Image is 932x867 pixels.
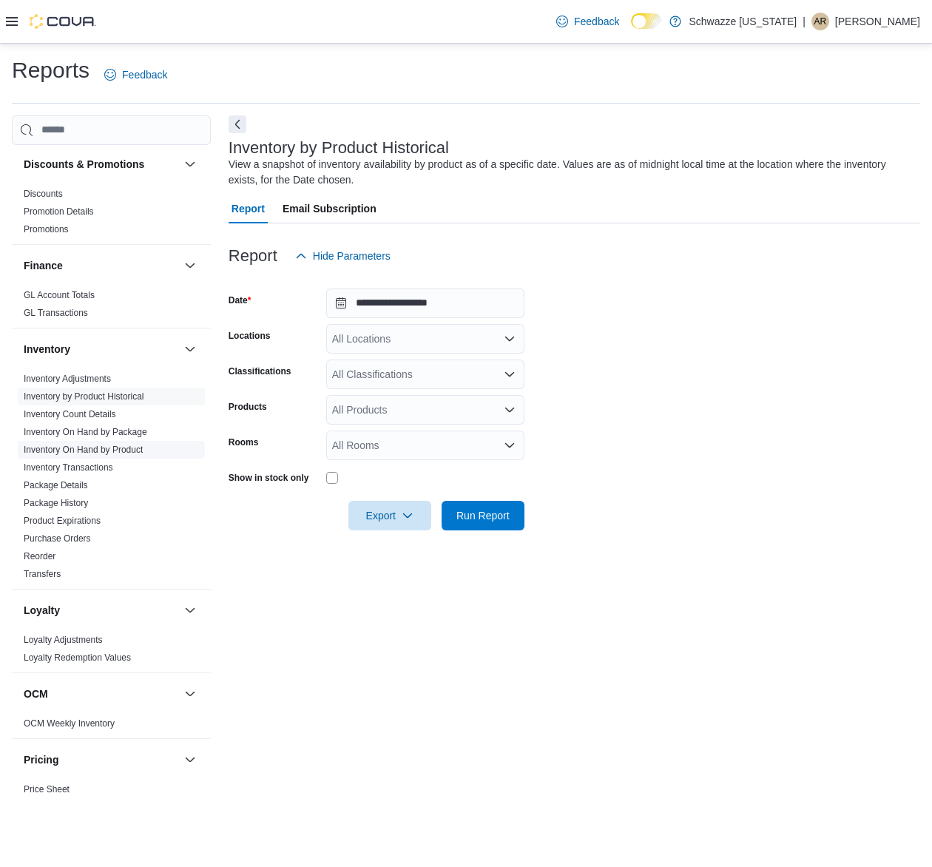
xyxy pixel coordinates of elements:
[181,685,199,703] button: OCM
[24,479,88,491] span: Package Details
[24,206,94,217] a: Promotion Details
[229,330,271,342] label: Locations
[574,14,619,29] span: Feedback
[12,631,211,672] div: Loyalty
[122,67,167,82] span: Feedback
[24,373,111,385] span: Inventory Adjustments
[24,516,101,526] a: Product Expirations
[24,652,131,663] a: Loyalty Redemption Values
[24,427,147,437] a: Inventory On Hand by Package
[24,258,178,273] button: Finance
[24,224,69,235] a: Promotions
[24,569,61,579] a: Transfers
[814,13,827,30] span: AR
[24,391,144,402] a: Inventory by Product Historical
[24,603,60,618] h3: Loyalty
[811,13,829,30] div: Austin Ronningen
[504,404,516,416] button: Open list of options
[24,289,95,301] span: GL Account Totals
[229,294,251,306] label: Date
[24,223,69,235] span: Promotions
[504,333,516,345] button: Open list of options
[12,55,90,85] h1: Reports
[24,686,178,701] button: OCM
[24,290,95,300] a: GL Account Totals
[24,462,113,473] a: Inventory Transactions
[232,194,265,223] span: Report
[348,501,431,530] button: Export
[442,501,524,530] button: Run Report
[24,752,58,767] h3: Pricing
[24,634,103,646] span: Loyalty Adjustments
[24,188,63,200] span: Discounts
[24,157,178,172] button: Discounts & Promotions
[357,501,422,530] span: Export
[229,436,259,448] label: Rooms
[24,307,88,319] span: GL Transactions
[24,408,116,420] span: Inventory Count Details
[30,14,96,29] img: Cova
[229,247,277,265] h3: Report
[24,342,70,357] h3: Inventory
[229,401,267,413] label: Products
[689,13,797,30] p: Schwazze [US_STATE]
[12,185,211,244] div: Discounts & Promotions
[98,60,173,90] a: Feedback
[504,439,516,451] button: Open list of options
[24,784,70,795] a: Price Sheet
[24,308,88,318] a: GL Transactions
[24,550,55,562] span: Reorder
[12,715,211,738] div: OCM
[326,289,524,318] input: Press the down key to open a popover containing a calendar.
[24,157,144,172] h3: Discounts & Promotions
[229,139,449,157] h3: Inventory by Product Historical
[24,480,88,490] a: Package Details
[24,686,48,701] h3: OCM
[24,374,111,384] a: Inventory Adjustments
[24,497,88,509] span: Package History
[24,409,116,419] a: Inventory Count Details
[24,189,63,199] a: Discounts
[181,601,199,619] button: Loyalty
[504,368,516,380] button: Open list of options
[24,718,115,729] a: OCM Weekly Inventory
[24,635,103,645] a: Loyalty Adjustments
[229,115,246,133] button: Next
[24,551,55,561] a: Reorder
[24,568,61,580] span: Transfers
[24,342,178,357] button: Inventory
[24,426,147,438] span: Inventory On Hand by Package
[181,155,199,173] button: Discounts & Promotions
[229,472,309,484] label: Show in stock only
[12,780,211,804] div: Pricing
[550,7,625,36] a: Feedback
[289,241,396,271] button: Hide Parameters
[24,515,101,527] span: Product Expirations
[24,444,143,456] span: Inventory On Hand by Product
[24,652,131,664] span: Loyalty Redemption Values
[631,13,662,29] input: Dark Mode
[24,445,143,455] a: Inventory On Hand by Product
[181,257,199,274] button: Finance
[803,13,806,30] p: |
[181,751,199,769] button: Pricing
[24,752,178,767] button: Pricing
[229,365,291,377] label: Classifications
[24,258,63,273] h3: Finance
[24,533,91,544] a: Purchase Orders
[12,286,211,328] div: Finance
[24,783,70,795] span: Price Sheet
[12,370,211,589] div: Inventory
[229,157,913,188] div: View a snapshot of inventory availability by product as of a specific date. Values are as of midn...
[456,508,510,523] span: Run Report
[24,498,88,508] a: Package History
[313,249,391,263] span: Hide Parameters
[24,603,178,618] button: Loyalty
[835,13,920,30] p: [PERSON_NAME]
[631,29,632,30] span: Dark Mode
